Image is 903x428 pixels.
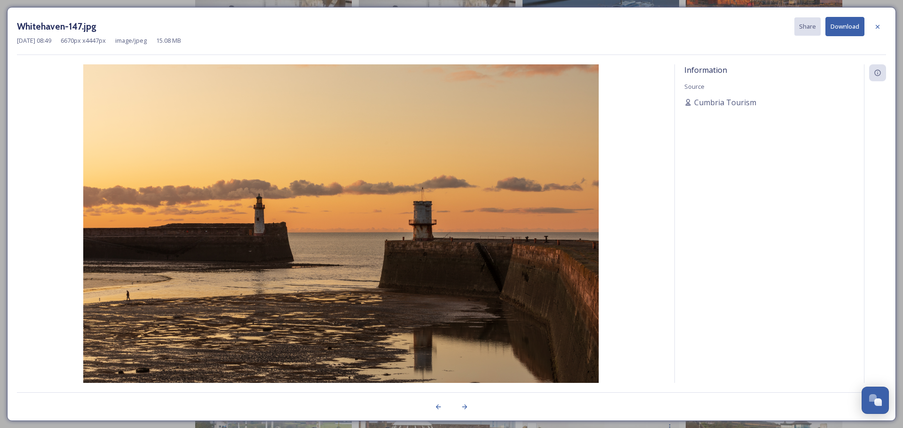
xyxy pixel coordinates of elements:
img: Whitehaven-147.jpg [17,64,665,408]
button: Download [825,17,864,36]
span: Information [684,65,727,75]
span: 6670 px x 4447 px [61,36,106,45]
span: 15.08 MB [156,36,181,45]
button: Open Chat [862,387,889,414]
span: Source [684,82,705,91]
span: [DATE] 08:49 [17,36,51,45]
button: Share [794,17,821,36]
span: Cumbria Tourism [694,97,756,108]
span: image/jpeg [115,36,147,45]
h3: Whitehaven-147.jpg [17,20,96,33]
